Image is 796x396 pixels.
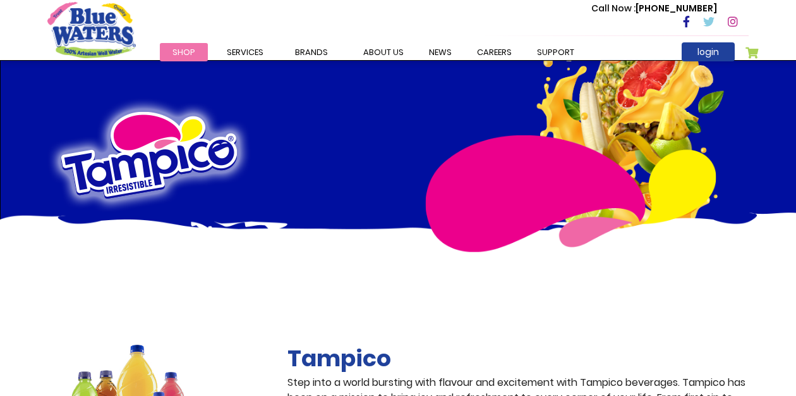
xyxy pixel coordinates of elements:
[172,46,195,58] span: Shop
[351,43,416,61] a: about us
[464,43,524,61] a: careers
[591,2,636,15] span: Call Now :
[682,42,735,61] a: login
[295,46,328,58] span: Brands
[524,43,587,61] a: support
[416,43,464,61] a: News
[227,46,263,58] span: Services
[287,345,749,372] h2: Tampico
[591,2,717,15] p: [PHONE_NUMBER]
[47,2,136,58] a: store logo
